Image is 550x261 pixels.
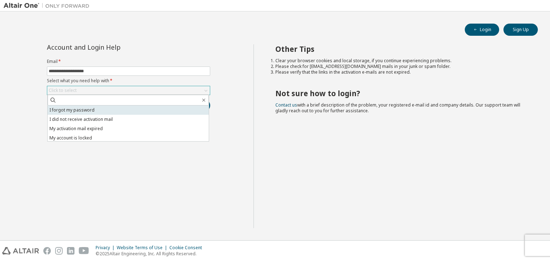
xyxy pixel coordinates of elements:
img: altair_logo.svg [2,247,39,255]
h2: Not sure how to login? [275,89,525,98]
img: Altair One [4,2,93,9]
div: Click to select [49,88,77,93]
li: Please check for [EMAIL_ADDRESS][DOMAIN_NAME] mails in your junk or spam folder. [275,64,525,69]
div: Privacy [96,245,117,251]
img: instagram.svg [55,247,63,255]
label: Email [47,59,210,64]
img: facebook.svg [43,247,51,255]
li: I forgot my password [48,105,209,115]
img: linkedin.svg [67,247,74,255]
img: youtube.svg [79,247,89,255]
span: with a brief description of the problem, your registered e-mail id and company details. Our suppo... [275,102,520,114]
h2: Other Tips [275,44,525,54]
li: Clear your browser cookies and local storage, if you continue experiencing problems. [275,58,525,64]
div: Click to select [47,86,210,95]
p: © 2025 Altair Engineering, Inc. All Rights Reserved. [96,251,206,257]
div: Cookie Consent [169,245,206,251]
button: Login [465,24,499,36]
div: Website Terms of Use [117,245,169,251]
label: Select what you need help with [47,78,210,84]
div: Account and Login Help [47,44,178,50]
a: Contact us [275,102,297,108]
li: Please verify that the links in the activation e-mails are not expired. [275,69,525,75]
button: Sign Up [503,24,538,36]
